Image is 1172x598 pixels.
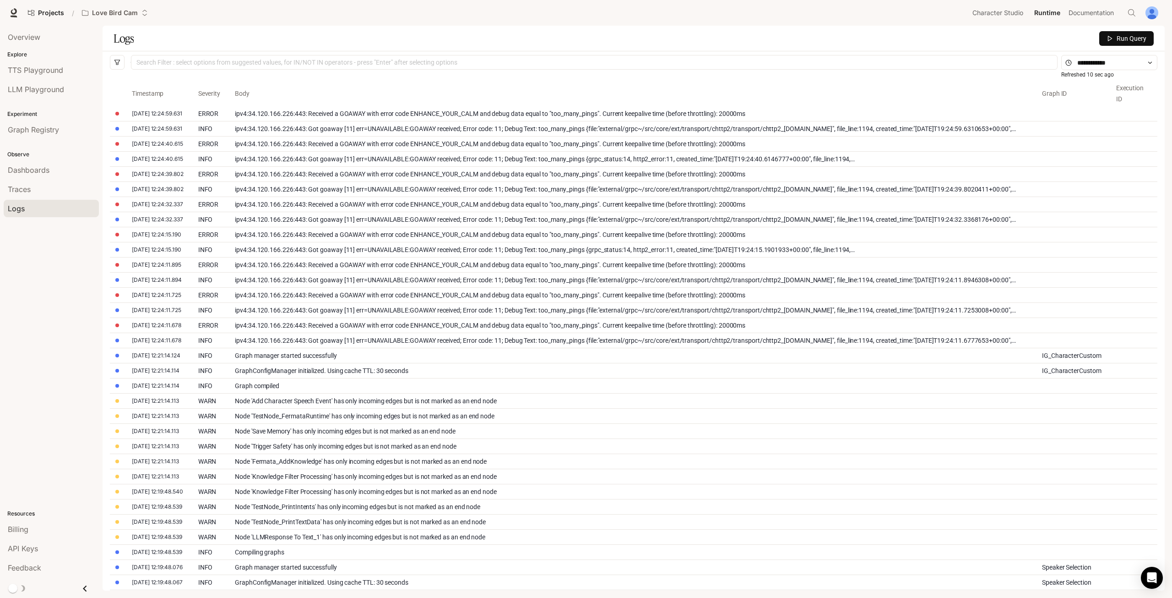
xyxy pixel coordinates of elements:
[198,577,220,588] div: INFO
[235,214,1027,225] div: ipv4:34.120.166.226:443: Got goaway [11] err=UNAVAILABLE:GOAWAY received; Error code: 11; Debug T...
[235,411,1027,422] div: Node 'TestNode_FermataRuntime' has only incoming edges but is not marked as an end node
[235,335,1027,346] div: ipv4:34.120.166.226:443: Got goaway [11] err=UNAVAILABLE:GOAWAY received; Error code: 11; Debug T...
[235,547,1027,558] div: Compiling graphs
[198,547,220,558] div: INFO
[132,320,181,331] div: [DATE] 12:24:11.678
[132,365,179,376] div: [DATE] 12:21:14.114
[68,8,78,18] div: /
[38,9,64,17] span: Projects
[1035,81,1109,106] th: Graph ID
[198,516,220,527] div: WARN
[1099,31,1154,46] button: Run Query
[198,395,220,406] div: WARN
[198,229,220,240] div: ERROR
[1031,4,1064,22] a: Runtime
[198,471,220,482] div: WARN
[198,426,220,437] div: WARN
[132,411,179,422] div: [DATE] 12:21:14.113
[235,138,1027,149] div: ipv4:34.120.166.226:443: Received a GOAWAY with error code ENHANCE_YOUR_CALM and debug data equal...
[235,290,1027,301] div: ipv4:34.120.166.226:443: Received a GOAWAY with error code ENHANCE_YOUR_CALM and debug data equal...
[198,169,220,180] div: ERROR
[1042,562,1101,573] div: Speaker Selection
[235,516,1027,527] div: Node 'TestNode_PrintTextData' has only incoming edges but is not marked as an end node
[198,123,220,134] div: INFO
[235,123,1027,134] div: ipv4:34.120.166.226:443: Got goaway [11] err=UNAVAILABLE:GOAWAY received; Error code: 11; Debug T...
[132,547,182,558] div: [DATE] 12:19:48.539
[198,501,220,512] div: WARN
[235,577,1027,588] div: GraphConfigManager initialized. Using cache TTL: 30 seconds
[198,411,220,422] div: WARN
[198,456,220,467] div: WARN
[235,365,1027,376] div: GraphConfigManager initialized. Using cache TTL: 30 seconds
[235,244,1027,255] div: ipv4:34.120.166.226:443: Got goaway [11] err=UNAVAILABLE:GOAWAY received; Error code: 11; Debug T...
[132,562,183,573] div: [DATE] 12:19:48.076
[114,29,134,48] h1: Logs
[132,259,181,270] div: [DATE] 12:24:11.895
[198,259,220,270] div: ERROR
[132,471,179,482] div: [DATE] 12:21:14.113
[198,562,220,573] div: INFO
[1042,577,1101,588] div: Speaker Selection
[198,320,220,331] div: ERROR
[235,199,1027,210] div: ipv4:34.120.166.226:443: Received a GOAWAY with error code ENHANCE_YOUR_CALM and debug data equal...
[92,9,138,17] p: Love Bird Cam
[132,305,181,316] div: [DATE] 12:24:11.725
[132,395,179,406] div: [DATE] 12:21:14.113
[198,441,220,452] div: WARN
[1145,6,1158,19] img: User avatar
[132,244,181,255] div: [DATE] 12:24:15.190
[132,290,181,301] div: [DATE] 12:24:11.725
[235,169,1027,180] div: ipv4:34.120.166.226:443: Received a GOAWAY with error code ENHANCE_YOUR_CALM and debug data equal...
[235,305,1027,316] div: ipv4:34.120.166.226:443: Got goaway [11] err=UNAVAILABLE:GOAWAY received; Error code: 11; Debug T...
[78,4,152,22] button: Open workspace menu
[1061,71,1114,79] article: Refreshed 10 sec ago
[114,59,120,66] span: filter
[235,184,1027,195] div: ipv4:34.120.166.226:443: Got goaway [11] err=UNAVAILABLE:GOAWAY received; Error code: 11; Debug T...
[1109,81,1157,106] th: Execution ID
[235,395,1027,406] div: Node 'Add Character Speech Event' has only incoming edges but is not marked as an end node
[1042,350,1101,361] div: IG_CharacterCustom
[1042,365,1101,376] div: IG_CharacterCustom
[235,154,1027,165] div: ipv4:34.120.166.226:443: Got goaway [11] err=UNAVAILABLE:GOAWAY received; Error code: 11; Debug T...
[198,350,220,361] div: INFO
[132,138,183,149] div: [DATE] 12:24:40.615
[235,471,1027,482] div: Node 'Knowledge Filter Processing' has only incoming edges but is not marked as an end node
[235,501,1027,512] div: Node 'TestNode_PrintIntents' has only incoming edges but is not marked as an end node
[198,290,220,301] div: ERROR
[198,274,220,285] div: INFO
[132,229,181,240] div: [DATE] 12:24:15.190
[198,365,220,376] div: INFO
[198,244,220,255] div: INFO
[132,108,182,119] div: [DATE] 12:24:59.631
[235,259,1027,270] div: ipv4:34.120.166.226:443: Received a GOAWAY with error code ENHANCE_YOUR_CALM and debug data equal...
[235,380,1027,391] div: Graph compiled
[1117,33,1146,44] span: Run Query
[132,184,184,195] div: [DATE] 12:24:39.802
[235,320,1027,331] div: ipv4:34.120.166.226:443: Received a GOAWAY with error code ENHANCE_YOUR_CALM and debug data equal...
[198,154,220,165] div: INFO
[132,169,184,180] div: [DATE] 12:24:39.802
[1141,567,1163,589] div: Open Intercom Messenger
[235,532,1027,543] div: Node 'LLMResponse To Text_1' has only incoming edges but is not marked as an end node
[198,214,220,225] div: INFO
[132,214,183,225] div: [DATE] 12:24:32.337
[132,486,183,497] div: [DATE] 12:19:48.540
[132,123,182,134] div: [DATE] 12:24:59.631
[198,199,220,210] div: ERROR
[235,426,1027,437] div: Node 'Save Memory' has only incoming edges but is not marked as an end node
[110,55,125,70] button: filter
[1065,4,1121,22] a: Documentation
[235,441,1027,452] div: Node 'Trigger Safety' has only incoming edges but is not marked as an end node
[198,184,220,195] div: INFO
[198,532,220,543] div: WARN
[235,456,1027,467] div: Node 'Fermata_AddKnowledge' has only incoming edges but is not marked as an end node
[235,108,1027,119] div: ipv4:34.120.166.226:443: Received a GOAWAY with error code ENHANCE_YOUR_CALM and debug data equal...
[198,305,220,316] div: INFO
[132,516,182,527] div: [DATE] 12:19:48.539
[132,199,183,210] div: [DATE] 12:24:32.337
[132,501,182,512] div: [DATE] 12:19:48.539
[235,350,1027,361] div: Graph manager started successfully
[132,441,179,452] div: [DATE] 12:21:14.113
[1034,7,1060,19] span: Runtime
[235,562,1027,573] div: Graph manager started successfully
